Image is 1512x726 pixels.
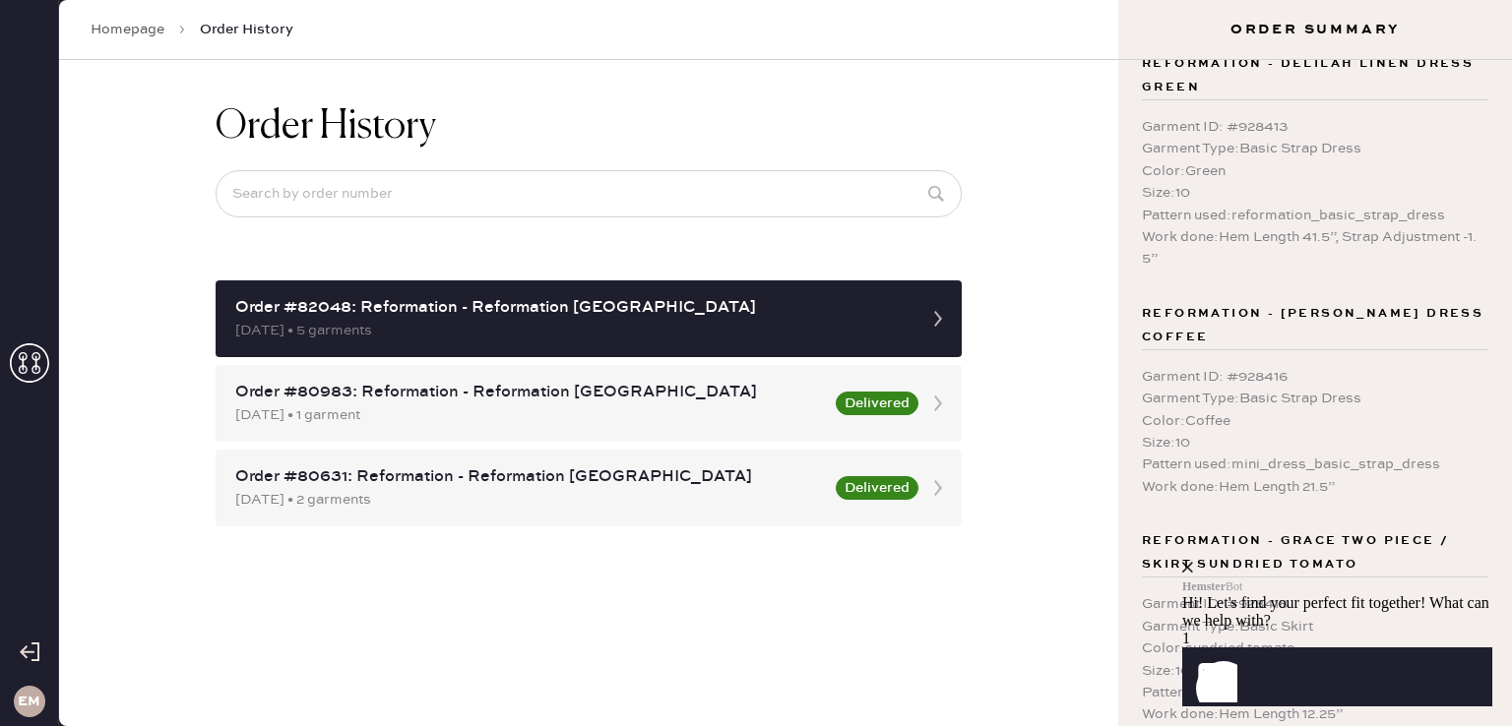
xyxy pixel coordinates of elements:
[200,20,293,39] span: Order History
[216,170,962,217] input: Search by order number
[1142,116,1488,138] div: Garment ID : # 928413
[1142,432,1488,454] div: Size : 10
[1142,182,1488,204] div: Size : 10
[235,489,824,511] div: [DATE] • 2 garments
[235,296,907,320] div: Order #82048: Reformation - Reformation [GEOGRAPHIC_DATA]
[216,103,436,151] h1: Order History
[1118,20,1512,39] h3: Order Summary
[235,465,824,489] div: Order #80631: Reformation - Reformation [GEOGRAPHIC_DATA]
[1182,453,1507,722] iframe: Front Chat
[1142,138,1488,159] div: Garment Type : Basic Strap Dress
[1142,205,1488,226] div: Pattern used : reformation_basic_strap_dress
[1142,226,1488,271] div: Work done : Hem Length 41.5”, Strap Adjustment -1.5”
[1142,660,1488,682] div: Size : 10P
[18,695,40,708] h3: EM
[1142,52,1488,99] span: Reformation - Delilah Linen Dress Green
[1142,454,1488,475] div: Pattern used : mini_dress_basic_strap_dress
[1142,529,1488,576] span: Reformation - Grace Two Piece / Skirt sundried tomato
[1142,476,1488,498] div: Work done : Hem Length 21.5”
[1142,160,1488,182] div: Color : Green
[1142,388,1488,409] div: Garment Type : Basic Strap Dress
[836,476,918,500] button: Delivered
[235,320,907,341] div: [DATE] • 5 garments
[1142,302,1488,349] span: Reformation - [PERSON_NAME] Dress Coffee
[1142,682,1488,703] div: Pattern used : reformation_basic_skirt
[1142,703,1488,725] div: Work done : Hem Length 12.25”
[1142,593,1488,615] div: Garment ID : # 928418
[836,392,918,415] button: Delivered
[1142,410,1488,432] div: Color : Coffee
[1142,616,1488,637] div: Garment Type : Basic Skirt
[235,381,824,404] div: Order #80983: Reformation - Reformation [GEOGRAPHIC_DATA]
[1142,637,1488,659] div: Color : sundried tomato
[235,404,824,426] div: [DATE] • 1 garment
[91,20,164,39] a: Homepage
[1142,366,1488,388] div: Garment ID : # 928416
